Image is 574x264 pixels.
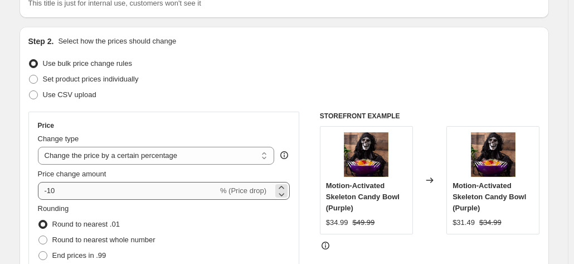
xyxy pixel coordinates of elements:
[43,90,96,99] span: Use CSV upload
[38,121,54,130] h3: Price
[38,170,106,178] span: Price change amount
[38,135,79,143] span: Change type
[326,217,348,228] div: $34.99
[453,217,475,228] div: $31.49
[353,217,375,228] strike: $49.99
[344,132,388,177] img: Halloween_Motion_Activated_Candy_Bowl__Skeleton_Design_with_Flashing_Eyes_and_Sounds__Perfect_for...
[279,150,290,161] div: help
[38,204,69,213] span: Rounding
[453,181,526,212] span: Motion-Activated Skeleton Candy Bowl (Purple)
[43,59,132,68] span: Use bulk price change rules
[220,186,266,195] span: % (Price drop)
[58,36,176,47] p: Select how the prices should change
[320,112,540,121] h6: STOREFRONT EXAMPLE
[52,251,106,260] span: End prices in .99
[471,132,515,177] img: Halloween_Motion_Activated_Candy_Bowl__Skeleton_Design_with_Flashing_Eyes_and_Sounds__Perfect_for...
[52,236,155,244] span: Round to nearest whole number
[52,220,120,228] span: Round to nearest .01
[38,182,218,200] input: -15
[28,36,54,47] h2: Step 2.
[43,75,139,83] span: Set product prices individually
[326,181,400,212] span: Motion-Activated Skeleton Candy Bowl (Purple)
[479,217,502,228] strike: $34.99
